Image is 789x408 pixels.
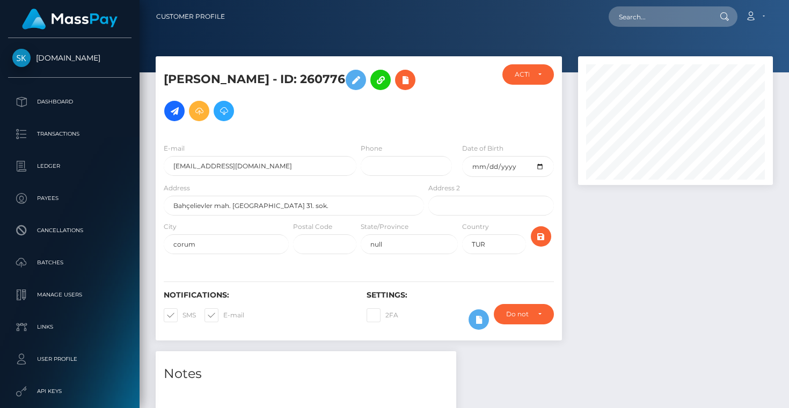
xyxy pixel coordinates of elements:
[8,346,131,373] a: User Profile
[8,249,131,276] a: Batches
[156,5,225,28] a: Customer Profile
[12,351,127,367] p: User Profile
[12,255,127,271] p: Batches
[367,291,553,300] h6: Settings:
[164,308,196,322] label: SMS
[164,291,350,300] h6: Notifications:
[22,9,118,29] img: MassPay Logo
[164,222,177,232] label: City
[506,310,529,318] div: Do not require
[8,185,131,212] a: Payees
[164,365,448,383] h4: Notes
[361,222,408,232] label: State/Province
[462,144,503,153] label: Date of Birth
[12,319,127,335] p: Links
[12,287,127,303] p: Manage Users
[502,64,554,85] button: ACTIVE
[8,281,131,308] a: Manage Users
[8,53,131,63] span: [DOMAIN_NAME]
[8,378,131,405] a: API Keys
[12,94,127,110] p: Dashboard
[462,222,489,232] label: Country
[8,314,131,340] a: Links
[164,101,185,121] a: Initiate Payout
[204,308,244,322] label: E-mail
[164,183,190,193] label: Address
[8,88,131,115] a: Dashboard
[12,126,127,142] p: Transactions
[515,70,529,79] div: ACTIVE
[361,144,382,153] label: Phone
[12,383,127,399] p: API Keys
[609,6,710,27] input: Search...
[12,222,127,239] p: Cancellations
[12,49,31,67] img: Skin.Land
[164,64,418,127] h5: [PERSON_NAME] - ID: 260776
[293,222,332,232] label: Postal Code
[8,153,131,180] a: Ledger
[8,217,131,244] a: Cancellations
[428,183,460,193] label: Address 2
[8,121,131,147] a: Transactions
[494,304,554,324] button: Do not require
[12,158,127,174] p: Ledger
[367,308,398,322] label: 2FA
[12,190,127,206] p: Payees
[164,144,185,153] label: E-mail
